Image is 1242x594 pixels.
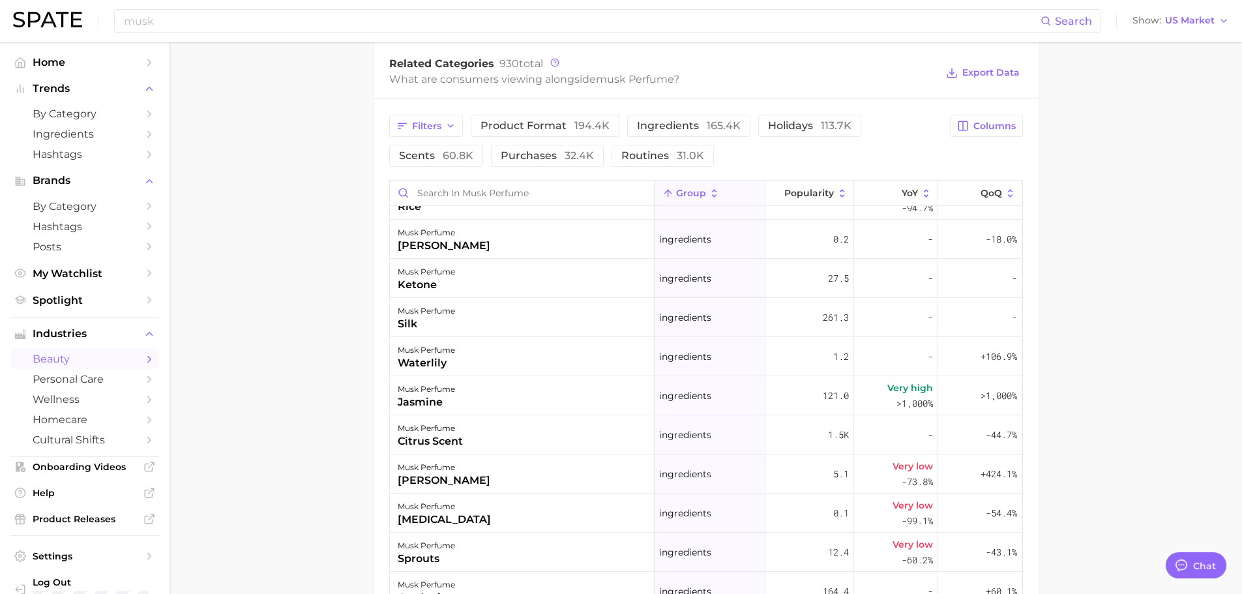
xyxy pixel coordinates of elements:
[390,454,1022,494] button: musk perfume[PERSON_NAME]ingredients5.1Very low-73.8%+424.1%
[33,413,137,426] span: homecare
[33,393,137,406] span: wellness
[828,271,849,286] span: 27.5
[398,303,455,319] div: musk perfume
[833,466,849,482] span: 5.1
[389,70,937,88] div: What are consumers viewing alongside ?
[33,175,137,186] span: Brands
[893,497,933,513] span: Very low
[707,119,741,132] span: 165.4k
[765,181,854,206] button: Popularity
[398,225,490,241] div: musk perfume
[398,342,455,358] div: musk perfume
[943,64,1022,82] button: Export Data
[659,349,711,364] span: ingredients
[389,57,494,70] span: Related Categories
[10,263,159,284] a: My Watchlist
[10,216,159,237] a: Hashtags
[398,577,455,593] div: musk perfume
[10,430,159,450] a: cultural shifts
[33,220,137,233] span: Hashtags
[10,546,159,566] a: Settings
[398,512,491,527] div: [MEDICAL_DATA]
[481,121,610,131] span: product format
[928,231,933,247] span: -
[33,294,137,306] span: Spotlight
[33,148,137,160] span: Hashtags
[973,121,1016,132] span: Columns
[986,231,1017,247] span: -18.0%
[896,397,933,409] span: >1,000%
[565,149,594,162] span: 32.4k
[596,73,673,85] span: musk perfume
[33,83,137,95] span: Trends
[981,466,1017,482] span: +424.1%
[659,505,711,521] span: ingredients
[574,119,610,132] span: 194.4k
[10,409,159,430] a: homecare
[676,188,706,198] span: group
[659,427,711,443] span: ingredients
[10,324,159,344] button: Industries
[10,124,159,144] a: Ingredients
[10,52,159,72] a: Home
[33,267,137,280] span: My Watchlist
[33,576,168,588] span: Log Out
[677,149,704,162] span: 31.0k
[950,115,1022,137] button: Columns
[10,196,159,216] a: by Category
[33,128,137,140] span: Ingredients
[398,499,491,514] div: musk perfume
[398,381,455,397] div: musk perfume
[390,376,1022,415] button: musk perfumejasmineingredients121.0Very high>1,000%>1,000%
[821,119,851,132] span: 113.7k
[768,121,851,131] span: holidays
[390,533,1022,572] button: musk perfumesproutsingredients12.4Very low-60.2%-43.1%
[1012,271,1017,286] span: -
[854,181,938,206] button: YoY
[10,349,159,369] a: beauty
[398,264,455,280] div: musk perfume
[928,349,933,364] span: -
[399,151,473,161] span: scents
[621,151,704,161] span: routines
[33,513,137,525] span: Product Releases
[10,369,159,389] a: personal care
[1132,17,1161,24] span: Show
[33,461,137,473] span: Onboarding Videos
[981,389,1017,402] span: >1,000%
[33,434,137,446] span: cultural shifts
[398,473,490,488] div: [PERSON_NAME]
[1055,15,1092,27] span: Search
[398,460,490,475] div: musk perfume
[398,238,490,254] div: [PERSON_NAME]
[1165,17,1215,24] span: US Market
[501,151,594,161] span: purchases
[784,188,834,198] span: Popularity
[833,349,849,364] span: 1.2
[1012,310,1017,325] span: -
[1129,12,1232,29] button: ShowUS Market
[390,259,1022,298] button: musk perfumeketoneingredients27.5--
[390,220,1022,259] button: musk perfume[PERSON_NAME]ingredients0.2--18.0%
[443,149,473,162] span: 60.8k
[637,121,741,131] span: ingredients
[828,427,849,443] span: 1.5k
[33,550,137,562] span: Settings
[10,79,159,98] button: Trends
[986,427,1017,443] span: -44.7%
[659,388,711,404] span: ingredients
[499,57,543,70] span: total
[10,509,159,529] a: Product Releases
[398,394,455,410] div: jasmine
[123,10,1041,32] input: Search here for a brand, industry, or ingredient
[389,115,463,137] button: Filters
[659,271,711,286] span: ingredients
[981,188,1002,198] span: QoQ
[398,355,455,371] div: waterlily
[33,487,137,499] span: Help
[10,104,159,124] a: by Category
[659,310,711,325] span: ingredients
[33,373,137,385] span: personal care
[902,200,933,216] span: -94.7%
[390,181,654,205] input: Search in musk perfume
